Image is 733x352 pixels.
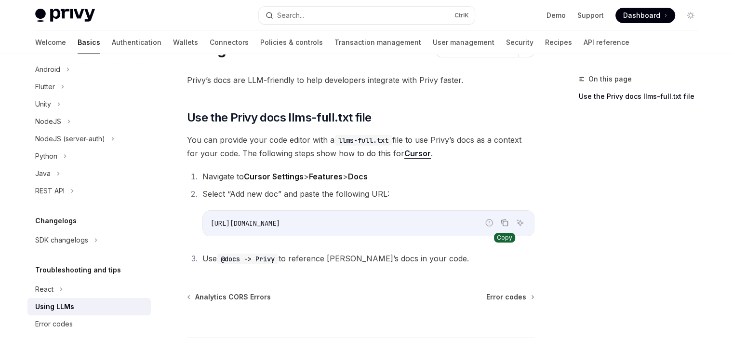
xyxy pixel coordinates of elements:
[577,11,604,20] a: Support
[35,9,95,22] img: light logo
[188,292,271,302] a: Analytics CORS Errors
[27,298,151,315] a: Using LLMs
[486,292,533,302] a: Error codes
[277,10,304,21] div: Search...
[78,31,100,54] a: Basics
[259,7,475,24] button: Search...CtrlK
[506,31,533,54] a: Security
[210,31,249,54] a: Connectors
[404,149,431,159] a: Cursor
[112,31,161,54] a: Authentication
[35,150,57,162] div: Python
[334,135,392,146] code: llms-full.txt
[584,31,629,54] a: API reference
[546,11,566,20] a: Demo
[173,31,198,54] a: Wallets
[483,217,495,229] button: Report incorrect code
[494,233,515,243] div: Copy
[35,64,60,75] div: Android
[588,73,632,85] span: On this page
[35,81,55,93] div: Flutter
[35,116,61,127] div: NodeJS
[545,31,572,54] a: Recipes
[217,254,279,264] code: @docs -> Privy
[35,98,51,110] div: Unity
[514,217,526,229] button: Ask AI
[615,8,675,23] a: Dashboard
[579,89,706,104] a: Use the Privy docs llms-full.txt file
[27,315,151,333] a: Error codes
[202,254,469,263] span: Use to reference [PERSON_NAME]’s docs in your code.
[187,133,534,160] span: You can provide your code editor with a file to use Privy’s docs as a context for your code. The ...
[202,189,389,199] span: Select “Add new doc” and paste the following URL:
[35,215,77,227] h5: Changelogs
[433,31,494,54] a: User management
[35,284,53,295] div: React
[35,234,88,246] div: SDK changelogs
[683,8,698,23] button: Toggle dark mode
[334,31,421,54] a: Transaction management
[35,264,121,276] h5: Troubleshooting and tips
[348,172,368,181] strong: Docs
[35,168,51,179] div: Java
[202,172,368,181] span: Navigate to > >
[623,11,660,20] span: Dashboard
[35,31,66,54] a: Welcome
[454,12,469,19] span: Ctrl K
[35,318,73,330] div: Error codes
[35,301,74,312] div: Using LLMs
[486,292,526,302] span: Error codes
[187,110,372,125] span: Use the Privy docs llms-full.txt file
[211,219,280,228] span: [URL][DOMAIN_NAME]
[35,185,65,197] div: REST API
[244,172,304,181] strong: Cursor Settings
[187,73,534,87] span: Privy’s docs are LLM-friendly to help developers integrate with Privy faster.
[260,31,323,54] a: Policies & controls
[35,133,105,145] div: NodeJS (server-auth)
[309,172,343,181] strong: Features
[498,217,511,229] button: Copy the contents from the code block
[195,292,271,302] span: Analytics CORS Errors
